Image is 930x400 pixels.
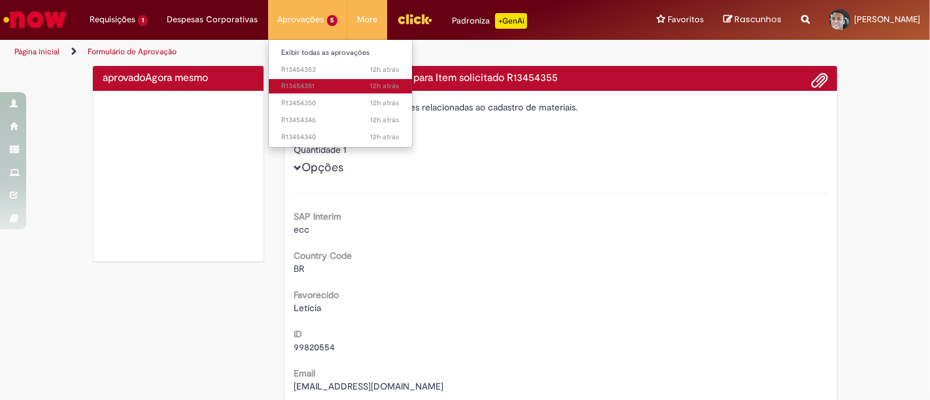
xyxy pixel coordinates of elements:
[1,7,69,33] img: ServiceNow
[103,73,254,84] h4: aprovado
[294,289,339,301] b: Favorecido
[145,71,208,84] time: 28/08/2025 09:16:07
[294,101,828,114] div: Oferta destinada à solicitações relacionadas ao cadastro de materiais.
[452,13,527,29] div: Padroniza
[327,15,338,26] span: 5
[294,127,828,143] div: Letícia
[138,15,148,26] span: 1
[278,13,324,26] span: Aprovações
[371,132,400,142] span: 12h atrás
[282,65,400,75] span: R13454353
[371,65,400,75] span: 12h atrás
[668,13,704,26] span: Favoritos
[734,13,782,25] span: Rascunhos
[371,132,400,142] time: 27/08/2025 21:03:06
[268,39,413,148] ul: Aprovações
[371,115,400,125] span: 12h atrás
[145,71,208,84] span: Agora mesmo
[269,46,413,60] a: Exibir todas as aprovações
[294,250,353,261] b: Country Code
[294,73,828,84] h4: Solicitação de aprovação para Item solicitado R13454355
[167,13,258,26] span: Despesas Corporativas
[495,13,527,29] p: +GenAi
[371,81,400,91] time: 27/08/2025 21:17:25
[371,115,400,125] time: 27/08/2025 21:08:57
[371,98,400,108] span: 12h atrás
[294,263,305,275] span: BR
[371,98,400,108] time: 27/08/2025 21:16:01
[294,143,828,156] div: Quantidade 1
[282,132,400,142] span: R13454340
[294,210,342,222] b: SAP Interim
[294,367,316,379] b: Email
[282,115,400,125] span: R13454346
[282,98,400,108] span: R13454350
[90,13,135,26] span: Requisições
[14,46,60,57] a: Página inicial
[294,224,310,235] span: ecc
[294,302,322,314] span: Letícia
[294,114,828,127] div: Criar
[269,96,413,110] a: Aberto R13454350 :
[269,63,413,77] a: Aberto R13454353 :
[397,9,432,29] img: click_logo_yellow_360x200.png
[357,13,377,26] span: More
[294,328,303,340] b: ID
[103,101,254,252] img: sucesso_1.gif
[294,341,336,353] span: 99820554
[10,40,610,64] ul: Trilhas de página
[854,14,920,25] span: [PERSON_NAME]
[282,81,400,92] span: R13454351
[723,14,782,26] a: Rascunhos
[371,81,400,91] span: 12h atrás
[371,65,400,75] time: 27/08/2025 21:18:48
[88,46,177,57] a: Formulário de Aprovação
[269,79,413,93] a: Aberto R13454351 :
[294,380,444,392] span: [EMAIL_ADDRESS][DOMAIN_NAME]
[269,113,413,127] a: Aberto R13454346 :
[269,130,413,144] a: Aberto R13454340 :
